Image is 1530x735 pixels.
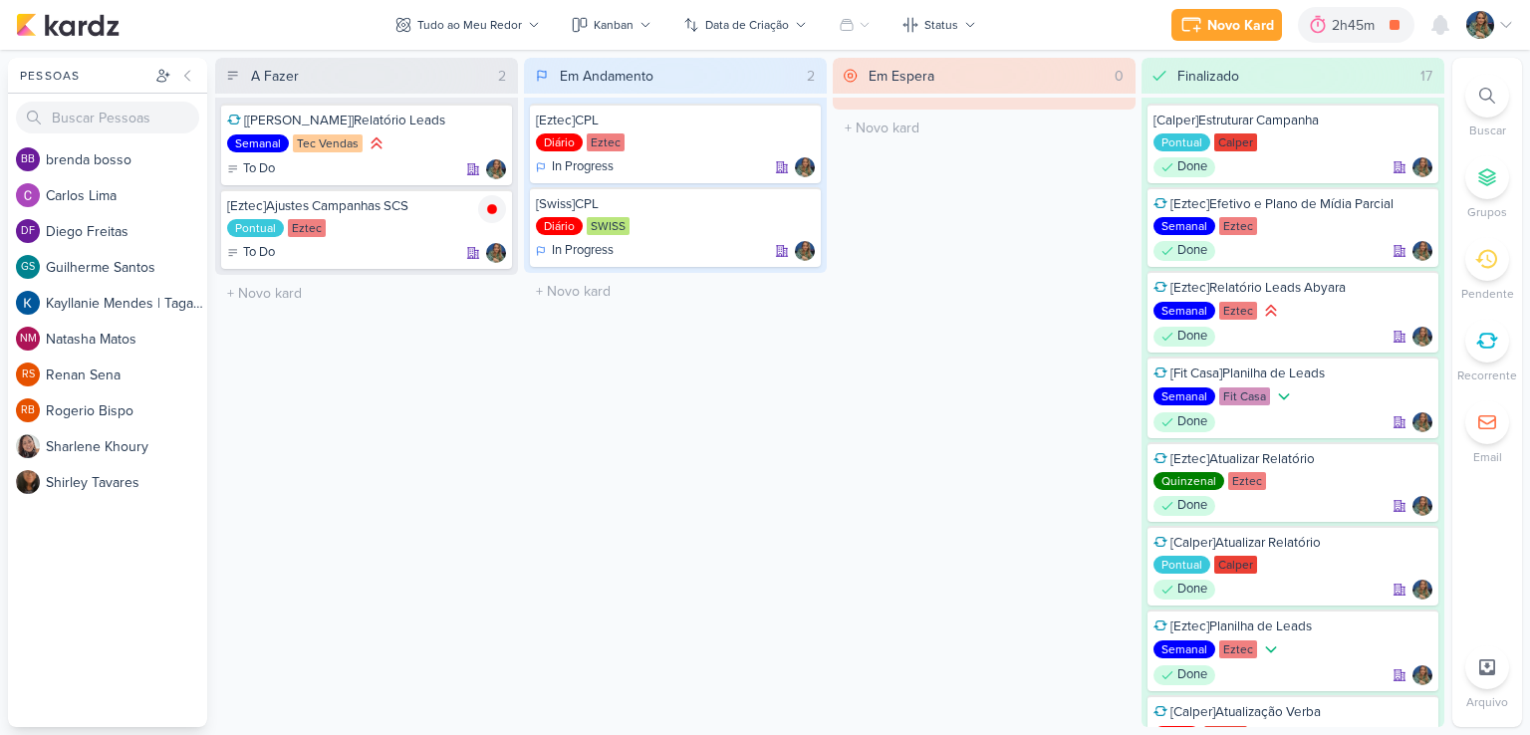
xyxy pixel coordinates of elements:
div: To Do [227,159,275,179]
div: Semanal [1153,640,1215,658]
img: Carlos Lima [16,183,40,207]
p: Arquivo [1466,693,1508,711]
div: [Eztec]CPL [536,112,815,129]
div: Responsável: Isabella Gutierres [1412,241,1432,261]
div: Diário [536,133,583,151]
div: [Eztec]Atualizar Relatório [1153,450,1432,468]
div: Fit Casa [1219,387,1270,405]
div: Prioridade Alta [1261,301,1281,321]
div: A Fazer [251,66,299,87]
p: Grupos [1467,203,1507,221]
div: [Eztec]Ajustes Campanhas SCS [227,197,506,215]
input: + Novo kard [219,279,514,308]
p: Done [1177,327,1207,347]
img: Isabella Gutierres [486,243,506,263]
p: To Do [243,159,275,179]
p: DF [21,226,35,237]
div: [Tec Vendas]Relatório Leads [227,112,506,129]
img: Isabella Gutierres [1412,412,1432,432]
p: Done [1177,496,1207,516]
div: 17 [1412,66,1440,87]
li: Ctrl + F [1452,74,1522,139]
div: Semanal [227,134,289,152]
div: [Eztec]Relatório Leads Abyara [1153,279,1432,297]
p: Pendente [1461,285,1514,303]
img: Isabella Gutierres [1412,157,1432,177]
p: Done [1177,241,1207,261]
div: [Calper]Estruturar Campanha [1153,112,1432,129]
div: R e n a n S e n a [46,365,207,385]
div: 2 [490,66,514,87]
div: Pontual [1153,133,1210,151]
p: RS [22,369,35,380]
div: Quinzenal [1153,472,1224,490]
p: Recorrente [1457,367,1517,384]
div: Responsável: Isabella Gutierres [795,241,815,261]
div: Responsável: Isabella Gutierres [486,159,506,179]
img: Sharlene Khoury [16,434,40,458]
div: SWISS [587,217,630,235]
div: Responsável: Isabella Gutierres [795,157,815,177]
div: Done [1153,157,1215,177]
div: Eztec [1219,217,1257,235]
div: S h i r l e y T a v a r e s [46,472,207,493]
div: Prioridade Alta [367,133,386,153]
div: Calper [1214,133,1257,151]
div: Semanal [1153,387,1215,405]
img: Isabella Gutierres [1412,327,1432,347]
img: Isabella Gutierres [795,241,815,261]
div: Eztec [288,219,326,237]
div: Eztec [587,133,625,151]
div: brenda bosso [16,147,40,171]
div: 0 [1107,66,1132,87]
img: Isabella Gutierres [1412,496,1432,516]
div: S h a r l e n e K h o u r y [46,436,207,457]
img: Isabella Gutierres [1412,580,1432,600]
div: Eztec [1228,472,1266,490]
img: kardz.app [16,13,120,37]
div: N a t a s h a M a t o s [46,329,207,350]
div: [Fit Casa]Planilha de Leads [1153,365,1432,382]
p: Done [1177,157,1207,177]
p: In Progress [552,241,614,261]
div: Pessoas [16,67,151,85]
div: Diário [536,217,583,235]
img: Isabella Gutierres [1412,241,1432,261]
img: Isabella Gutierres [1412,665,1432,685]
div: [Swiss]CPL [536,195,815,213]
p: Done [1177,580,1207,600]
div: Done [1153,412,1215,432]
p: Buscar [1469,122,1506,139]
div: Semanal [1153,217,1215,235]
div: [Eztec]Efetivo e Plano de Mídia Parcial [1153,195,1432,213]
div: In Progress [536,157,614,177]
div: Done [1153,241,1215,261]
input: + Novo kard [528,277,823,306]
img: Isabella Gutierres [1466,11,1494,39]
div: Pontual [227,219,284,237]
div: G u i l h e r m e S a n t o s [46,257,207,278]
p: GS [21,262,35,273]
img: tracking [478,195,506,223]
div: Em Espera [869,66,934,87]
div: To Do [227,243,275,263]
div: Responsável: Isabella Gutierres [486,243,506,263]
div: b r e n d a b o s s o [46,149,207,170]
div: D i e g o F r e i t a s [46,221,207,242]
div: Em Andamento [560,66,653,87]
div: Done [1153,327,1215,347]
p: bb [21,154,35,165]
p: Done [1177,412,1207,432]
input: Buscar Pessoas [16,102,199,133]
div: Eztec [1219,640,1257,658]
img: Shirley Tavares [16,470,40,494]
img: Isabella Gutierres [795,157,815,177]
div: Novo Kard [1207,15,1274,36]
div: Rogerio Bispo [16,398,40,422]
input: + Novo kard [837,114,1132,142]
p: NM [20,334,37,345]
img: Isabella Gutierres [486,159,506,179]
div: [Calper]Atualizar Relatório [1153,534,1432,552]
div: Finalizado [1177,66,1239,87]
button: Novo Kard [1171,9,1282,41]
